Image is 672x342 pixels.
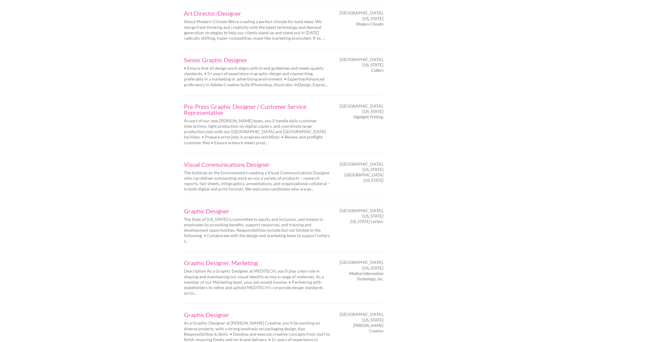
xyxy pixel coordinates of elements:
span: [GEOGRAPHIC_DATA], [US_STATE] [340,10,383,21]
span: [GEOGRAPHIC_DATA], [US_STATE] [340,161,383,172]
span: [GEOGRAPHIC_DATA], [US_STATE] [340,260,383,270]
p: About Modern Climate We’re creating a perfect climate for bold ideas. We merge fresh thinking and... [184,19,331,41]
em: Colliers [371,68,383,73]
p: The State of [US_STATE] is committed to equity and inclusion, and invests in employees by providi... [184,217,331,244]
a: Graphic Designer [184,312,331,318]
a: Senior Graphic Designer [184,57,331,63]
a: Pre-Press Graphic Designer / Customer Service Representative [184,103,331,115]
a: Art Director/Designer [184,10,331,16]
p: The Institute on the Environment is seeking a Visual Communications Designer who can deliver outs... [184,170,331,192]
em: Highlight Printing [353,114,383,119]
a: Graphic Designer [184,208,331,214]
p: Description As a Graphic Designer at MEDITECH, you'll play a key role in shaping and maintaining ... [184,268,331,296]
em: [PERSON_NAME] Creative [353,323,383,333]
a: Graphic Designer, Marketing [184,260,331,266]
a: Visual Communications Designer [184,161,331,167]
em: [GEOGRAPHIC_DATA][US_STATE] [344,172,383,183]
p: As part of our new [PERSON_NAME] team, you’ll handle daily customer interactions, light productio... [184,118,331,145]
span: [GEOGRAPHIC_DATA], [US_STATE] [340,312,383,322]
em: Medical Information Technology, Inc. [349,271,383,281]
span: [GEOGRAPHIC_DATA], [US_STATE] [340,57,383,68]
em: Modern Climate [356,21,383,26]
em: [US_STATE] Lottery [350,219,383,224]
span: [GEOGRAPHIC_DATA], [US_STATE] [340,103,383,114]
span: [GEOGRAPHIC_DATA], [US_STATE] [340,208,383,219]
p: • Ensure that all design work aligns with brand guidelines and meets quality standards. • 5+ year... [184,66,331,87]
